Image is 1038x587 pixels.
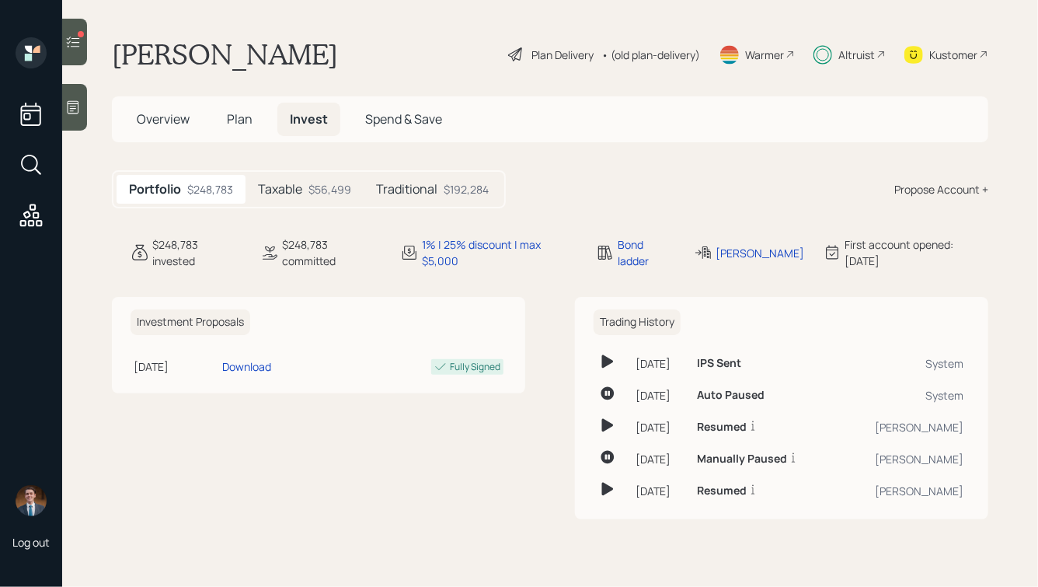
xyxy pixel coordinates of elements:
img: hunter_neumayer.jpg [16,485,47,516]
div: $248,783 [187,181,233,197]
h1: [PERSON_NAME] [112,37,338,72]
h6: Manually Paused [697,452,787,466]
div: $248,783 invested [152,236,242,269]
div: System [845,387,963,404]
div: 1% | 25% discount | max $5,000 [422,236,576,269]
h6: Resumed [697,421,747,434]
span: Overview [137,110,190,128]
div: $192,284 [444,181,489,197]
div: [DATE] [636,483,684,499]
div: Fully Signed [450,360,500,374]
div: [PERSON_NAME] [845,419,963,435]
div: Log out [12,535,50,550]
div: [DATE] [636,355,684,372]
div: Kustomer [929,47,977,63]
div: Download [222,358,271,375]
div: [DATE] [636,387,684,404]
div: [DATE] [636,451,684,467]
h6: Resumed [697,484,747,498]
h5: Portfolio [129,182,181,197]
span: Plan [227,110,253,128]
h6: Investment Proposals [131,309,250,335]
div: First account opened: [DATE] [845,236,988,269]
h6: IPS Sent [697,357,741,370]
div: Warmer [745,47,784,63]
h6: Trading History [594,309,681,335]
h5: Traditional [376,182,437,197]
div: Altruist [838,47,875,63]
div: [PERSON_NAME] [845,451,963,467]
div: [DATE] [134,358,216,375]
div: Bond ladder [618,236,675,269]
h5: Taxable [258,182,302,197]
div: Propose Account + [894,181,988,197]
h6: Auto Paused [697,389,765,402]
div: • (old plan-delivery) [601,47,700,63]
div: Plan Delivery [531,47,594,63]
div: [DATE] [636,419,684,435]
span: Spend & Save [365,110,442,128]
div: System [845,355,963,372]
div: $56,499 [308,181,351,197]
span: Invest [290,110,328,128]
div: $248,783 committed [282,236,382,269]
div: [PERSON_NAME] [716,245,804,261]
div: [PERSON_NAME] [845,483,963,499]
